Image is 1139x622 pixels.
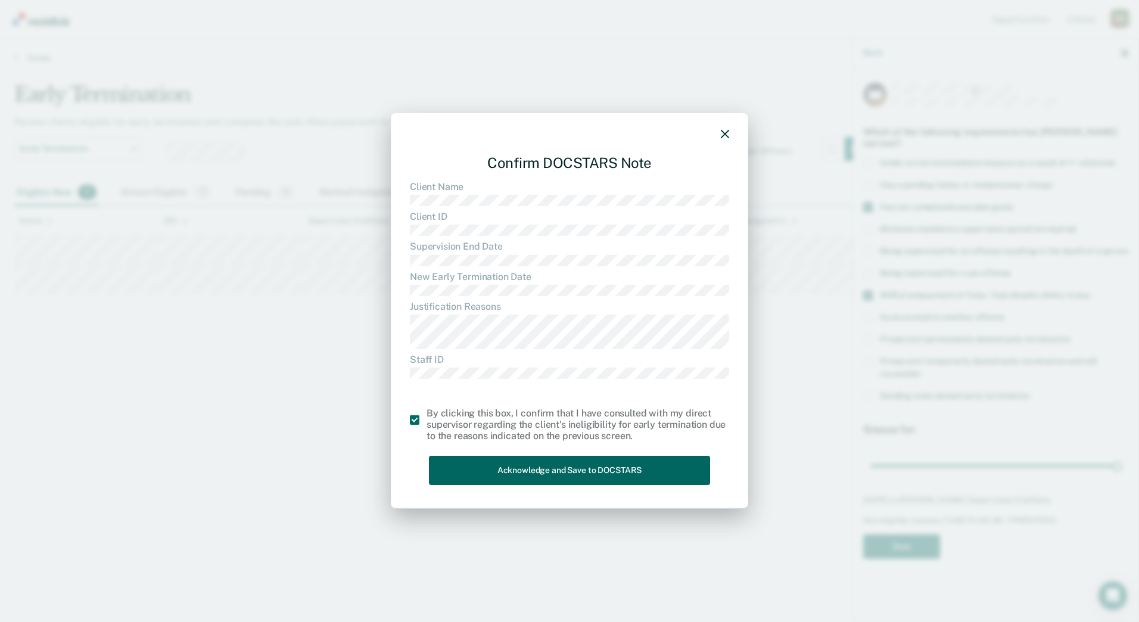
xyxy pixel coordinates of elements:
dt: Client ID [410,211,729,222]
dt: Supervision End Date [410,241,729,252]
dt: Client Name [410,181,729,192]
dt: New Early Termination Date [410,271,729,282]
dt: Justification Reasons [410,301,729,312]
button: Acknowledge and Save to DOCSTARS [429,456,710,485]
dt: Staff ID [410,353,729,365]
div: By clicking this box, I confirm that I have consulted with my direct supervisor regarding the cli... [427,408,729,442]
div: Confirm DOCSTARS Note [410,145,729,181]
